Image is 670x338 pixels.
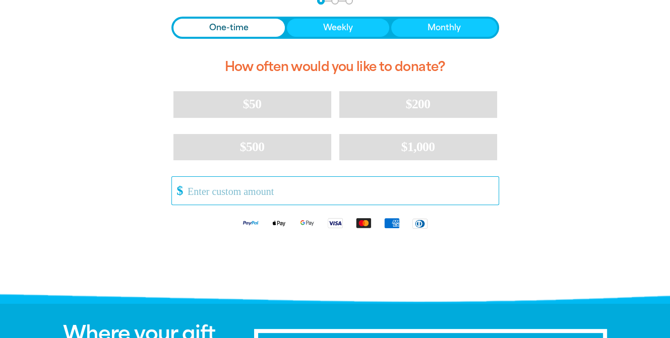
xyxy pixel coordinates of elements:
button: $1,000 [339,134,497,160]
button: Monthly [391,19,497,37]
span: $1,000 [401,140,435,154]
span: $500 [240,140,265,154]
img: Paypal logo [236,217,265,229]
div: Donation frequency [171,17,499,39]
img: Apple Pay logo [265,217,293,229]
button: $50 [173,91,331,117]
img: American Express logo [378,217,406,229]
h2: How often would you like to donate? [171,51,499,83]
img: Diners Club logo [406,218,434,229]
img: Visa logo [321,217,349,229]
button: Weekly [287,19,389,37]
span: One-time [209,22,249,34]
button: One-time [173,19,285,37]
button: $200 [339,91,497,117]
span: $200 [406,97,431,111]
span: Weekly [323,22,353,34]
span: $50 [243,97,261,111]
span: $ [172,179,183,202]
div: Available payment methods [171,209,499,237]
button: $500 [173,134,331,160]
span: Monthly [428,22,461,34]
input: Enter custom amount [180,177,498,205]
img: Google Pay logo [293,217,321,229]
img: Mastercard logo [349,217,378,229]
